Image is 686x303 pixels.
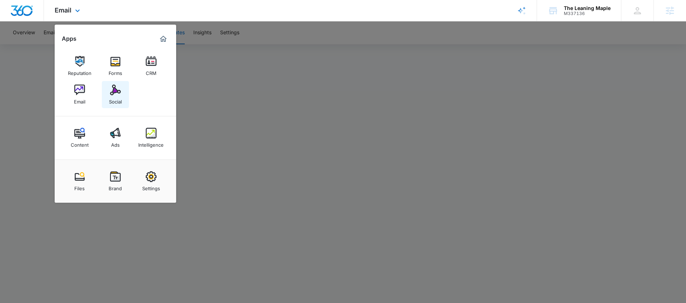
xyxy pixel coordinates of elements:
div: CRM [146,67,156,76]
div: Reputation [68,67,91,76]
div: Forms [109,67,122,76]
a: Brand [102,168,129,195]
a: Intelligence [138,124,165,151]
div: Social [109,95,122,105]
div: Settings [142,182,160,191]
a: Forms [102,52,129,80]
div: Files [74,182,85,191]
div: account name [564,5,611,11]
a: Content [66,124,93,151]
a: Settings [138,168,165,195]
a: Ads [102,124,129,151]
span: Email [55,6,71,14]
a: Marketing 360® Dashboard [158,33,169,45]
a: Reputation [66,52,93,80]
div: account id [564,11,611,16]
h2: Apps [62,35,76,42]
a: CRM [138,52,165,80]
a: Email [66,81,93,108]
div: Ads [111,138,120,148]
a: Social [102,81,129,108]
div: Brand [109,182,122,191]
div: Content [71,138,89,148]
a: Files [66,168,93,195]
div: Email [74,95,85,105]
div: Intelligence [138,138,164,148]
